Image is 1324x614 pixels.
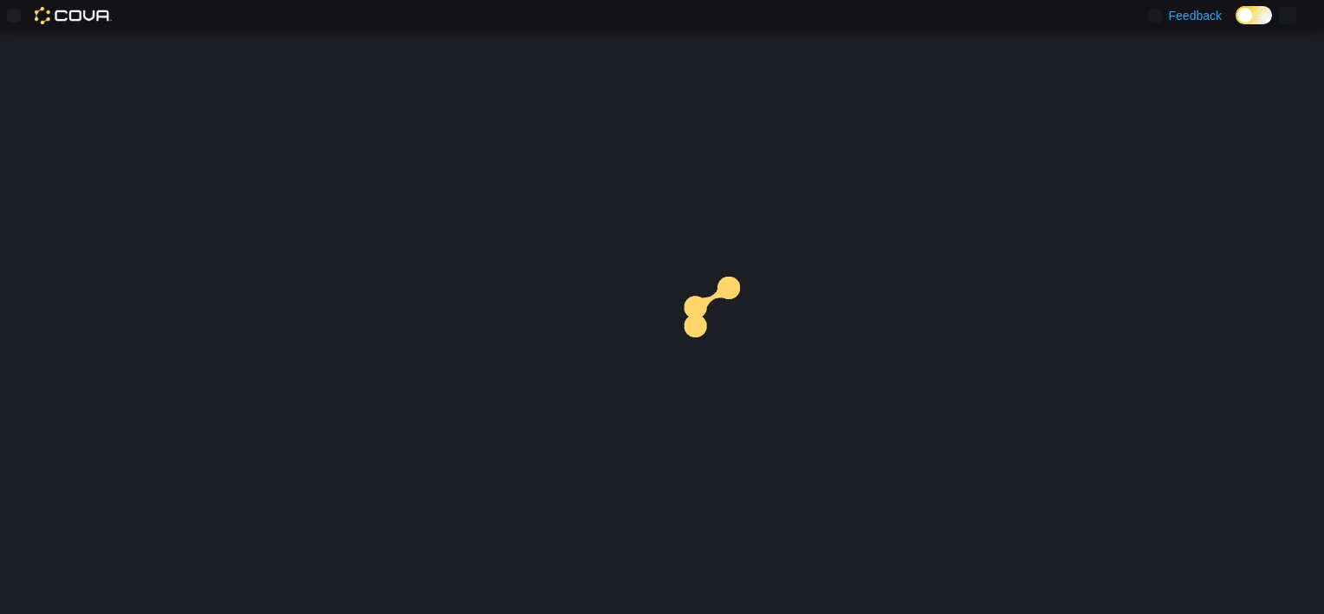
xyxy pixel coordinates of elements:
input: Dark Mode [1236,6,1272,24]
img: Cova [35,7,112,24]
img: cova-loader [662,264,792,394]
span: Feedback [1169,7,1222,24]
span: Dark Mode [1236,24,1236,25]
